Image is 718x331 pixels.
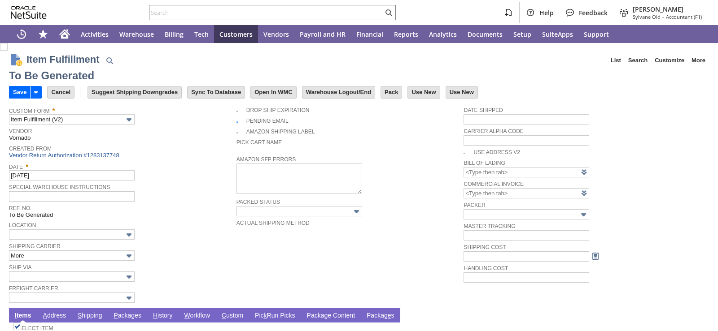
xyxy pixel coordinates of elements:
a: Date [9,164,23,170]
span: Activities [81,30,109,39]
a: Activities [75,25,114,43]
span: Sylvane Old [633,13,661,20]
a: Warehouse [114,25,159,43]
img: More Options [124,293,134,303]
a: Custom Form [9,108,49,114]
a: Commercial Invoice [464,181,524,187]
span: W [184,312,190,319]
span: Financial [356,30,383,39]
a: Package Content [305,312,357,320]
a: Actual Shipping Method [236,220,310,226]
a: Ref. No. [9,205,32,211]
span: Documents [468,30,503,39]
input: Use New [408,86,439,98]
span: - [662,13,664,20]
a: Vendor [9,128,32,134]
span: Help [539,9,554,17]
a: Carrier Alpha Code [464,128,523,134]
a: Packer [464,202,485,208]
img: More Options [124,272,134,282]
a: Use Address V2 [473,149,520,155]
a: Shipping [75,312,105,320]
a: Search [625,53,651,68]
span: Support [584,30,609,39]
span: A [43,312,47,319]
a: Freight Carrier [9,285,58,292]
input: Suggest Shipping Downgrades [88,86,181,98]
span: Vornado [9,134,31,142]
input: Open In WMC [251,86,296,98]
div: Shortcuts [32,25,54,43]
a: Recent Records [11,25,32,43]
img: Quick Find [104,55,115,66]
span: C [222,312,226,319]
span: e [388,312,391,319]
a: Shipping Carrier [9,243,61,249]
a: List [607,53,625,68]
a: Address [41,312,68,320]
img: More Options [124,251,134,261]
input: Search [149,7,383,18]
a: Special Warehouse Instructions [9,184,110,190]
a: Bill Of Lading [464,160,505,166]
span: I [15,312,17,319]
a: Billing [159,25,189,43]
a: Customers [214,25,258,43]
a: Setup [508,25,537,43]
input: Sync To Database [188,86,245,98]
input: Warehouse Logout/End [302,86,375,98]
input: Item Fulfillment (V2) [9,114,135,125]
a: Analytics [424,25,462,43]
span: Accountant (F1) [666,13,702,20]
a: Financial [351,25,389,43]
input: Pack [381,86,402,98]
img: More Options [124,230,134,240]
a: More [688,53,709,68]
span: Payroll and HR [300,30,346,39]
a: Payroll and HR [294,25,351,43]
a: Pick Cart Name [236,139,282,146]
a: Custom [219,312,245,320]
a: Packages [111,312,144,320]
a: Drop Ship Expiration [246,107,310,113]
span: Warehouse [119,30,154,39]
span: Setup [513,30,531,39]
img: More Options [124,115,134,125]
span: SuiteApps [542,30,573,39]
span: Vendors [263,30,289,39]
input: <Type then tab> [464,188,589,198]
input: Cancel [48,86,74,98]
span: Analytics [429,30,457,39]
a: Shipping Cost [464,244,506,250]
span: S [78,312,82,319]
svg: logo [11,6,47,19]
a: Packages [364,312,397,320]
a: Created From [9,146,52,152]
span: Billing [165,30,184,39]
span: H [153,312,158,319]
a: Vendors [258,25,294,43]
a: Amazon SFP Errors [236,156,296,163]
a: Unrolled view on [693,310,704,321]
a: Home [54,25,75,43]
a: Packed Status [236,199,280,205]
input: More [9,250,135,261]
span: k [264,312,267,319]
span: P [114,312,118,319]
a: Vendor Return Authorization #1283137748 [9,152,119,159]
a: Handling Cost [464,265,508,271]
a: Tech [189,25,214,43]
span: Reports [394,30,418,39]
a: Master Tracking [464,223,515,229]
a: Ship Via [9,264,31,271]
h1: Item Fulfillment [26,52,100,67]
a: Location [9,222,36,228]
a: Reports [389,25,424,43]
span: To Be Generated [9,211,53,218]
svg: Shortcuts [38,29,48,39]
span: Feedback [579,9,608,17]
a: Pending Email [246,118,289,124]
a: Workflow [182,312,212,320]
img: More Options [351,206,362,217]
input: Use New [446,86,477,98]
